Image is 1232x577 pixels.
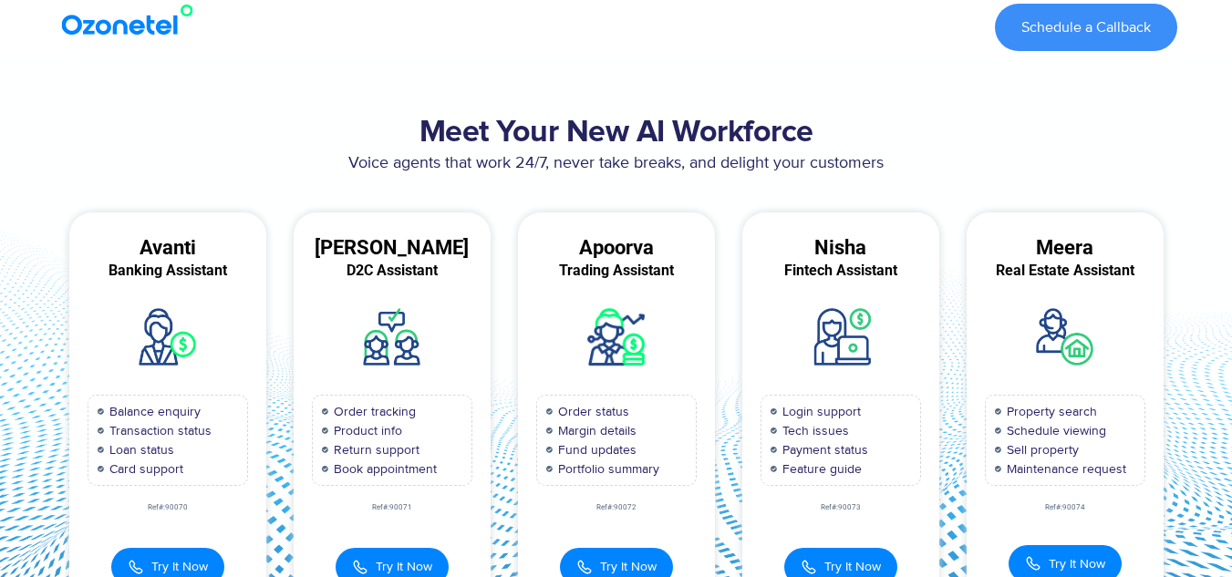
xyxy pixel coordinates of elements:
span: Try It Now [1049,554,1105,573]
img: Call Icon [576,557,593,577]
span: Try It Now [600,557,657,576]
div: Ref#:90074 [967,504,1164,511]
div: [PERSON_NAME] [294,240,491,256]
div: Real Estate Assistant [967,263,1164,279]
span: Order status [554,402,629,421]
span: Schedule viewing [1002,421,1106,440]
a: Schedule a Callback [995,4,1177,51]
span: Property search [1002,402,1097,421]
div: Trading Assistant [518,263,715,279]
img: Call Icon [1025,555,1041,572]
span: Book appointment [329,459,437,479]
span: Tech issues [778,421,849,440]
span: Maintenance request [1002,459,1126,479]
img: Call Icon [801,557,817,577]
span: Transaction status [105,421,212,440]
span: Schedule a Callback [1021,20,1151,35]
span: Feature guide [778,459,862,479]
div: Fintech Assistant [742,263,939,279]
span: Payment status [778,440,868,459]
div: Ref#:90070 [69,504,266,511]
img: Call Icon [352,557,368,577]
div: Apoorva [518,240,715,256]
span: Product info [329,421,402,440]
span: Fund updates [554,440,637,459]
div: Ref#:90073 [742,504,939,511]
div: Banking Assistant [69,263,266,279]
span: Try It Now [824,557,881,576]
span: Sell property [1002,440,1079,459]
div: Nisha [742,240,939,256]
span: Try It Now [151,557,208,576]
span: Return support [329,440,419,459]
div: Ref#:90072 [518,504,715,511]
h2: Meet Your New AI Workforce [56,115,1177,151]
span: Try It Now [376,557,432,576]
span: Card support [105,459,183,479]
p: Voice agents that work 24/7, never take breaks, and delight your customers [56,151,1177,176]
div: Avanti [69,240,266,256]
div: Ref#:90071 [294,504,491,511]
div: D2C Assistant [294,263,491,279]
span: Portfolio summary [554,459,659,479]
span: Login support [778,402,861,421]
span: Balance enquiry [105,402,201,421]
span: Loan status [105,440,174,459]
div: Meera [967,240,1164,256]
span: Order tracking [329,402,416,421]
span: Margin details [554,421,637,440]
img: Call Icon [128,557,144,577]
